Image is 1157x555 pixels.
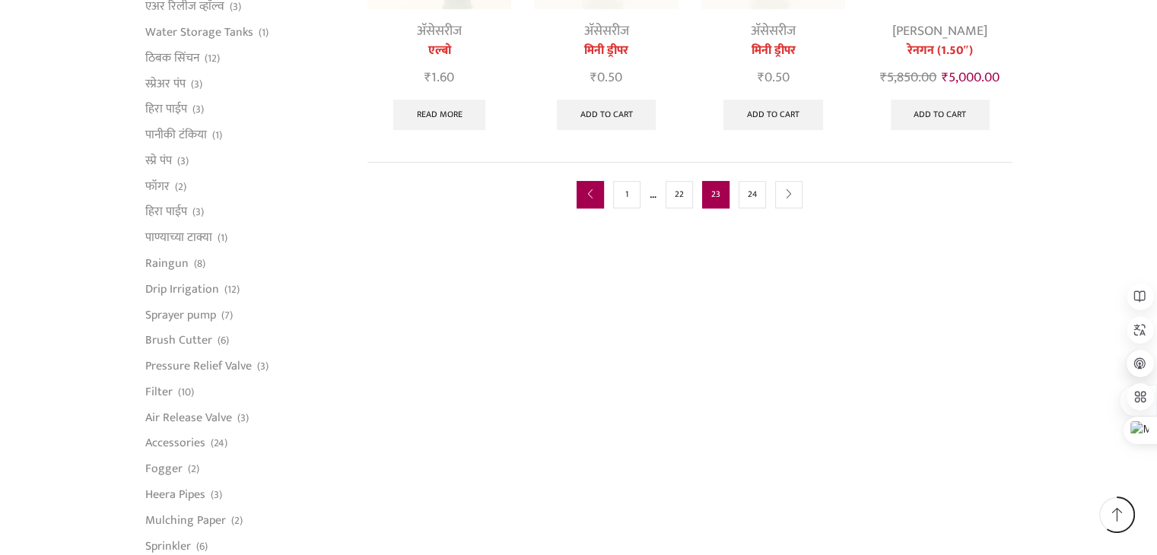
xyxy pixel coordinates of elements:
span: (2) [175,179,186,195]
span: (24) [211,436,227,451]
span: (10) [178,385,194,400]
bdi: 1.60 [424,66,454,89]
a: मिनी ड्रीपर [701,42,845,60]
a: Accessories [145,430,205,456]
a: Select options for “एल्बो” [393,100,486,130]
span: (3) [192,205,204,220]
span: (6) [196,539,208,554]
a: Page 1 [613,181,640,208]
span: … [650,184,656,204]
span: (2) [231,513,243,528]
a: पानीकी टंकिया [145,122,207,148]
bdi: 5,850.00 [880,66,936,89]
a: Pressure Relief Valve [145,354,252,379]
span: ₹ [424,66,431,89]
a: Water Storage Tanks [145,19,253,45]
a: Sprayer pump [145,302,216,328]
a: रेनगन (1.50″) [868,42,1012,60]
span: (12) [224,282,240,297]
a: [PERSON_NAME] [892,20,987,43]
span: (3) [211,487,222,503]
a: Add to cart: “मिनी ड्रीपर” [557,100,656,130]
span: (3) [257,359,269,374]
span: (3) [191,77,202,92]
bdi: 0.50 [757,66,789,89]
a: Heera Pipes [145,482,205,508]
a: हिरा पाईप [145,97,187,122]
span: (12) [205,51,220,66]
a: Brush Cutter [145,328,212,354]
a: Add to cart: “रेनगन (1.50")” [891,100,990,130]
span: (3) [237,411,249,426]
span: (1) [212,128,222,143]
span: (1) [218,230,227,246]
a: एल्बो [367,42,511,60]
a: स्प्रे पंप [145,147,172,173]
a: अ‍ॅसेसरीज [417,20,462,43]
a: Fogger [145,456,183,482]
nav: Product Pagination [367,162,1012,227]
a: Raingun [145,250,189,276]
a: Mulching Paper [145,507,226,533]
span: (8) [194,256,205,271]
a: फॉगर [145,173,170,199]
a: Air Release Valve [145,404,232,430]
bdi: 0.50 [590,66,622,89]
a: Filter [145,379,173,404]
span: (3) [192,102,204,117]
a: Page 22 [666,181,693,208]
span: (7) [221,308,233,323]
a: Drip Irrigation [145,276,219,302]
a: ठिबक सिंचन [145,45,199,71]
a: अ‍ॅसेसरीज [751,20,796,43]
span: (6) [218,333,229,348]
a: Add to cart: “मिनी ड्रीपर” [723,100,823,130]
a: पाण्याच्या टाक्या [145,225,212,251]
a: मिनी ड्रीपर [534,42,678,60]
span: (3) [177,154,189,169]
span: (1) [259,25,269,40]
a: स्प्रेअर पंप [145,71,186,97]
a: अ‍ॅसेसरीज [584,20,629,43]
span: Page 23 [702,181,729,208]
span: (2) [188,461,199,477]
span: ₹ [757,66,764,89]
span: ₹ [590,66,597,89]
bdi: 5,000.00 [942,66,1000,89]
span: ₹ [942,66,949,89]
span: ₹ [880,66,887,89]
a: हिरा पाईप [145,199,187,225]
a: Page 24 [739,181,766,208]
